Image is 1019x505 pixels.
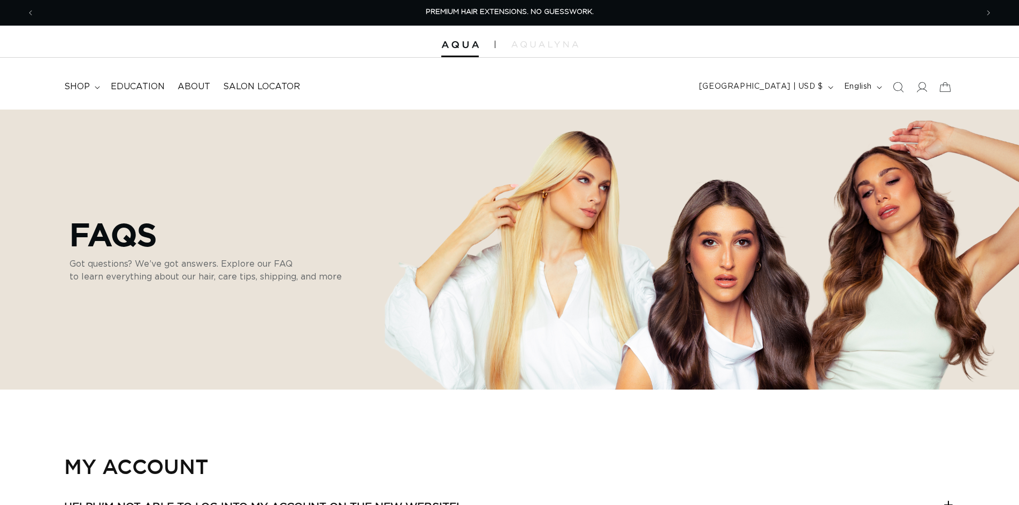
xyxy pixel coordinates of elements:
a: Salon Locator [217,75,307,99]
img: aqualyna.com [511,41,578,48]
span: Salon Locator [223,81,300,92]
span: English [844,81,872,92]
summary: shop [58,75,104,99]
span: shop [64,81,90,92]
img: Aqua Hair Extensions [441,41,479,49]
h2: My Account [64,454,955,479]
p: faqs [70,216,342,252]
span: PREMIUM HAIR EXTENSIONS. NO GUESSWORK. [426,9,594,15]
p: Got questions? We’ve got answers. Explore our FAQ to learn everything about our hair, care tips, ... [70,258,342,283]
span: [GEOGRAPHIC_DATA] | USD $ [699,81,823,92]
span: Education [111,81,165,92]
a: About [171,75,217,99]
button: [GEOGRAPHIC_DATA] | USD $ [693,77,838,97]
a: Education [104,75,171,99]
button: Next announcement [977,3,1000,23]
button: Previous announcement [19,3,42,23]
button: English [838,77,886,97]
span: About [178,81,210,92]
summary: Search [886,75,910,99]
